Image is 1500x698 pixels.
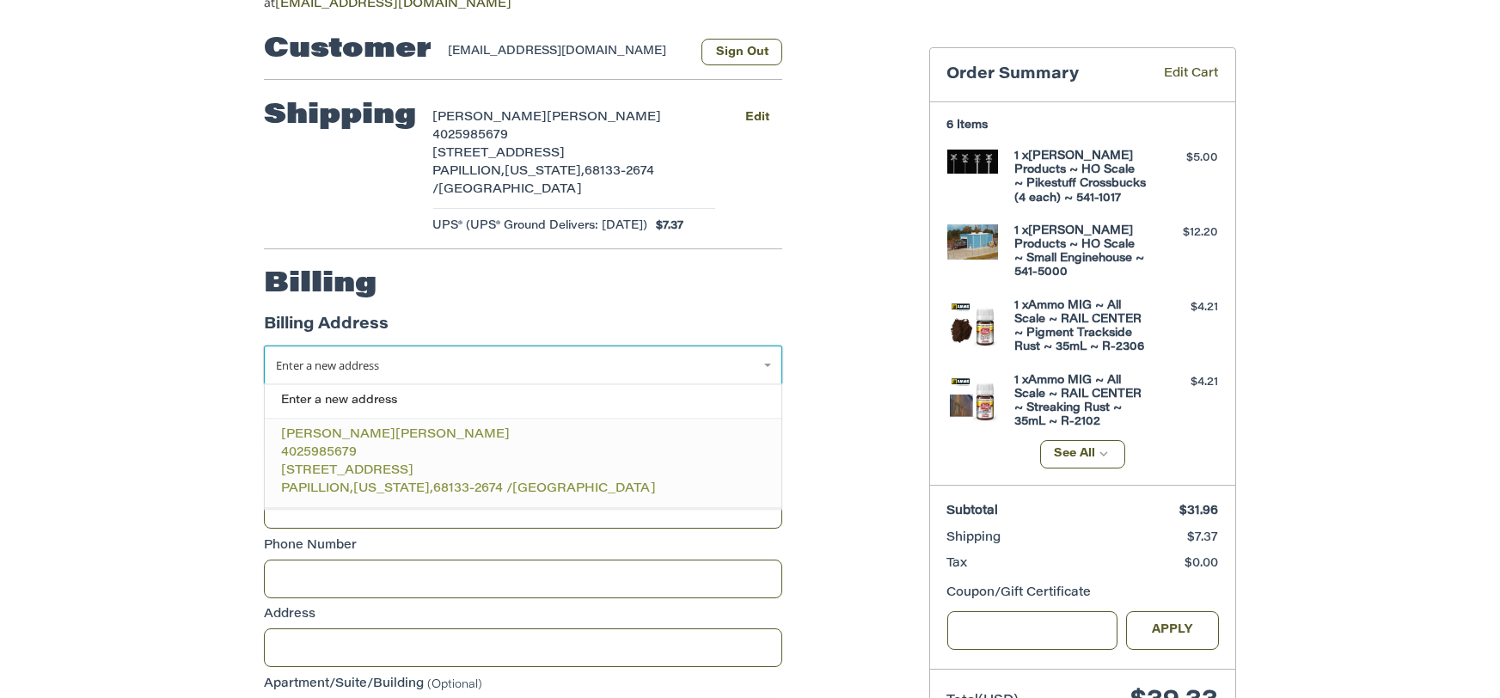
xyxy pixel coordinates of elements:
span: PAPILLION, [433,166,505,178]
div: Coupon/Gift Certificate [947,585,1219,603]
span: Shipping [947,532,1001,544]
div: $12.20 [1151,224,1219,242]
h2: Shipping [264,99,416,133]
small: (Optional) [427,679,482,690]
label: Phone Number [264,537,782,555]
a: Enter or select a different address [264,346,782,385]
span: [STREET_ADDRESS] [433,148,566,160]
label: Apartment/Suite/Building [264,676,782,694]
span: Enter a new address [276,358,379,373]
div: $4.21 [1151,374,1219,391]
a: [PERSON_NAME][PERSON_NAME]4025985679[STREET_ADDRESS]PAPILLION,[US_STATE],68133-2674 /[GEOGRAPHIC_... [273,419,774,508]
span: [PERSON_NAME] [396,430,511,442]
legend: Billing Address [264,314,389,346]
span: Subtotal [947,505,999,517]
span: [GEOGRAPHIC_DATA] [439,184,583,196]
span: $7.37 [1188,532,1219,544]
span: $0.00 [1185,558,1219,570]
span: [PERSON_NAME] [548,112,662,124]
button: See All [1040,440,1125,468]
span: $31.96 [1180,505,1219,517]
span: [US_STATE], [354,484,434,496]
input: Gift Certificate or Coupon Code [947,611,1118,650]
h2: Billing [264,267,377,302]
h2: Customer [264,33,432,67]
h3: Order Summary [947,65,1140,85]
span: PAPILLION, [282,484,354,496]
span: [PERSON_NAME] [433,112,548,124]
button: Apply [1126,611,1219,650]
span: [US_STATE], [505,166,585,178]
div: $4.21 [1151,299,1219,316]
button: Edit [732,105,782,130]
span: [STREET_ADDRESS] [282,466,414,478]
div: [EMAIL_ADDRESS][DOMAIN_NAME] [449,43,685,65]
a: Edit Cart [1140,65,1219,85]
span: UPS® (UPS® Ground Delivers: [DATE]) [433,217,648,235]
span: [PERSON_NAME] [282,430,396,442]
h3: 6 Items [947,119,1219,132]
h4: 1 x Ammo MIG ~ All Scale ~ RAIL CENTER ~ Streaking Rust ~ 35mL ~ R-2102 [1015,374,1147,430]
span: [GEOGRAPHIC_DATA] [513,484,657,496]
button: Sign Out [701,39,782,65]
a: Enter a new address [273,384,774,418]
span: 4025985679 [433,130,509,142]
label: Address [264,606,782,624]
span: 68133-2674 / [434,484,513,496]
h4: 1 x Ammo MIG ~ All Scale ~ RAIL CENTER ~ Pigment Trackside Rust ~ 35mL ~ R-2306 [1015,299,1147,355]
div: $5.00 [1151,150,1219,167]
span: $7.37 [648,217,684,235]
h4: 1 x [PERSON_NAME] Products ~ HO Scale ~ Small Enginehouse ~ 541-5000 [1015,224,1147,280]
span: Tax [947,558,968,570]
h4: 1 x [PERSON_NAME] Products ~ HO Scale ~ Pikestuff Crossbucks (4 each) ~ 541-1017 [1015,150,1147,205]
span: 4025985679 [282,448,358,460]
